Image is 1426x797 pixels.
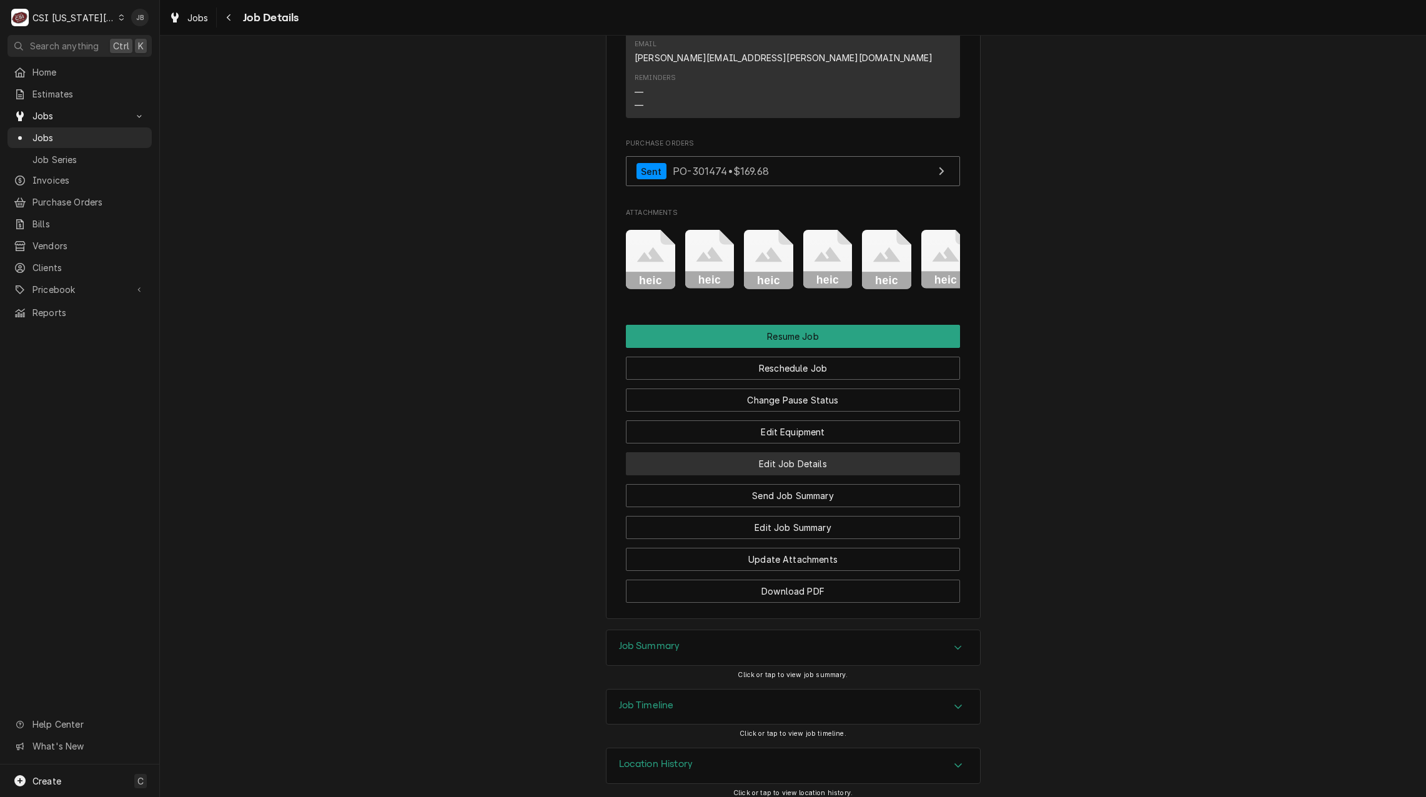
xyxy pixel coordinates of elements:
button: Edit Equipment [626,420,960,443]
a: Purchase Orders [7,192,152,212]
h3: Location History [619,758,693,770]
div: Button Group Row [626,380,960,412]
span: Attachments [626,208,960,218]
div: Email [635,39,933,64]
span: Ctrl [113,39,129,52]
button: heic [921,230,971,289]
div: JB [131,9,149,26]
div: Reminders [635,73,676,111]
div: — [635,86,643,99]
span: Job Details [239,9,299,26]
span: Clients [32,261,146,274]
a: Invoices [7,170,152,191]
span: Purchase Orders [32,196,146,209]
button: Reschedule Job [626,357,960,380]
div: — [635,99,643,112]
button: Download PDF [626,580,960,603]
button: Accordion Details Expand Trigger [607,690,980,725]
a: Home [7,62,152,82]
button: Navigate back [219,7,239,27]
span: Vendors [32,239,146,252]
button: heic [862,230,911,289]
div: Button Group Row [626,348,960,380]
span: Invoices [32,174,146,187]
button: heic [685,230,735,289]
span: Create [32,776,61,786]
button: heic [803,230,853,289]
span: What's New [32,740,144,753]
div: Button Group Row [626,325,960,348]
span: Help Center [32,718,144,731]
span: Jobs [32,131,146,144]
div: Button Group Row [626,475,960,507]
button: heic [626,230,675,289]
span: Pricebook [32,283,127,296]
button: Accordion Details Expand Trigger [607,748,980,783]
div: CSI Kansas City.'s Avatar [11,9,29,26]
button: Edit Job Details [626,452,960,475]
h3: Job Timeline [619,700,674,711]
span: K [138,39,144,52]
a: Go to What's New [7,736,152,756]
span: Click or tap to view location history. [733,789,853,797]
button: Send Job Summary [626,484,960,507]
div: C [11,9,29,26]
div: Reminders [635,73,676,83]
a: Jobs [164,7,214,28]
h3: Job Summary [619,640,680,652]
button: Update Attachments [626,548,960,571]
span: Attachments [626,220,960,299]
div: Accordion Header [607,630,980,665]
span: Reports [32,306,146,319]
span: Jobs [187,11,209,24]
div: Job Summary [606,630,981,666]
div: Job Timeline [606,689,981,725]
span: Click or tap to view job summary. [738,671,848,679]
div: Email [635,39,656,49]
span: Search anything [30,39,99,52]
div: Accordion Header [607,748,980,783]
a: Jobs [7,127,152,148]
a: Estimates [7,84,152,104]
span: Home [32,66,146,79]
div: CSI [US_STATE][GEOGRAPHIC_DATA]. [32,11,115,24]
a: View Purchase Order [626,156,960,187]
div: Location History [606,748,981,784]
a: Bills [7,214,152,234]
div: Button Group Row [626,412,960,443]
div: Button Group Row [626,443,960,475]
button: Search anythingCtrlK [7,35,152,57]
span: Estimates [32,87,146,101]
span: PO-301474 • $169.68 [673,165,769,177]
span: Bills [32,217,146,230]
div: Sent [636,163,666,180]
span: Purchase Orders [626,139,960,149]
span: Click or tap to view job timeline. [740,730,846,738]
button: heic [744,230,793,289]
a: Job Series [7,149,152,170]
button: Change Pause Status [626,389,960,412]
a: Go to Help Center [7,714,152,735]
a: Reports [7,302,152,323]
a: [PERSON_NAME][EMAIL_ADDRESS][PERSON_NAME][DOMAIN_NAME] [635,52,933,63]
div: Joshua Bennett's Avatar [131,9,149,26]
div: Purchase Orders [626,139,960,192]
a: Clients [7,257,152,278]
a: Go to Pricebook [7,279,152,300]
button: Accordion Details Expand Trigger [607,630,980,665]
button: Edit Job Summary [626,516,960,539]
div: Attachments [626,208,960,299]
div: Button Group Row [626,539,960,571]
div: Button Group Row [626,507,960,539]
div: Button Group [626,325,960,603]
button: Resume Job [626,325,960,348]
span: Job Series [32,153,146,166]
a: Go to Jobs [7,106,152,126]
span: Jobs [32,109,127,122]
a: Vendors [7,235,152,256]
div: Button Group Row [626,571,960,603]
span: C [137,775,144,788]
div: Accordion Header [607,690,980,725]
